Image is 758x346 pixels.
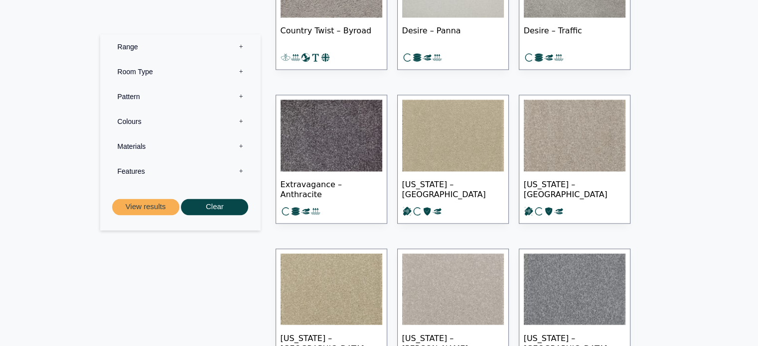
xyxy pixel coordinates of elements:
span: Desire – Panna [402,17,504,52]
label: Colours [108,110,253,134]
label: Features [108,159,253,184]
span: Desire – Traffic [524,17,625,52]
img: Puerto Rico Areabo [524,100,625,171]
a: [US_STATE] – [GEOGRAPHIC_DATA] [519,95,630,224]
label: Room Type [108,60,253,85]
label: Pattern [108,85,253,110]
a: Extravagance – Anthracite [276,95,387,224]
label: Materials [108,134,253,159]
span: Country Twist – Byroad [281,17,382,52]
img: Puerto Rico Castillo [402,253,504,325]
img: Extravagance-Anthracite [281,100,382,171]
a: [US_STATE] – [GEOGRAPHIC_DATA] [397,95,509,224]
span: Extravagance – Anthracite [281,171,382,206]
button: Clear [181,199,248,216]
label: Range [108,35,253,60]
button: View results [112,199,179,216]
img: Puerto Rico Gilligaus Island [524,253,625,325]
img: Puerto Rico Toro Verde [402,100,504,171]
img: Puerto Rico Cascada [281,253,382,325]
span: [US_STATE] – [GEOGRAPHIC_DATA] [524,171,625,206]
span: [US_STATE] – [GEOGRAPHIC_DATA] [402,171,504,206]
